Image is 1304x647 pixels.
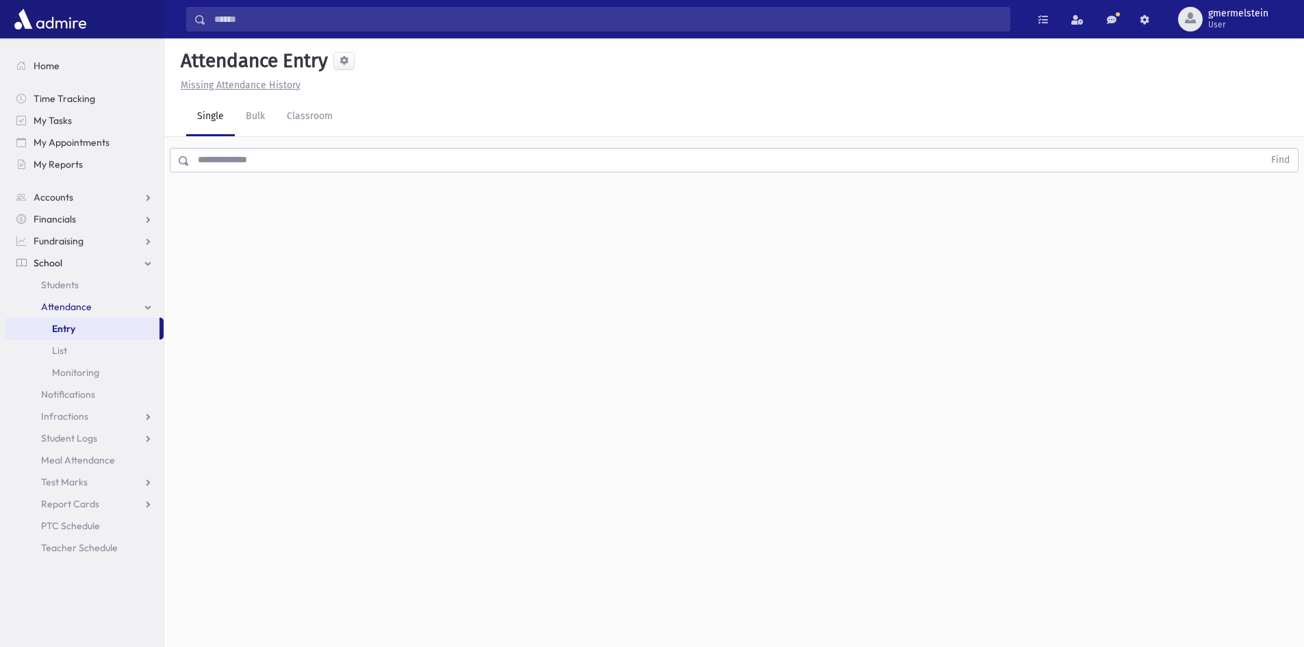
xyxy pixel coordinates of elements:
span: Accounts [34,191,73,203]
a: Time Tracking [5,88,164,110]
span: My Reports [34,158,83,170]
span: Infractions [41,410,88,422]
span: My Appointments [34,136,110,149]
span: User [1208,19,1268,30]
input: Search [206,7,1010,31]
a: Report Cards [5,493,164,515]
a: Single [186,98,235,136]
span: Attendance [41,301,92,313]
a: Notifications [5,383,164,405]
a: School [5,252,164,274]
span: Financials [34,213,76,225]
span: Home [34,60,60,72]
span: PTC Schedule [41,520,100,532]
span: Student Logs [41,432,97,444]
a: Students [5,274,164,296]
span: School [34,257,62,269]
a: PTC Schedule [5,515,164,537]
a: My Appointments [5,131,164,153]
a: My Tasks [5,110,164,131]
a: Student Logs [5,427,164,449]
a: My Reports [5,153,164,175]
span: Teacher Schedule [41,542,118,554]
span: Test Marks [41,476,88,488]
a: Monitoring [5,361,164,383]
span: Monitoring [52,366,99,379]
a: Home [5,55,164,77]
u: Missing Attendance History [181,79,301,91]
span: gmermelstein [1208,8,1268,19]
span: Students [41,279,79,291]
a: Attendance [5,296,164,318]
a: Missing Attendance History [175,79,301,91]
a: Infractions [5,405,164,427]
span: Notifications [41,388,95,401]
a: Teacher Schedule [5,537,164,559]
img: AdmirePro [11,5,90,33]
a: Meal Attendance [5,449,164,471]
span: List [52,344,67,357]
a: Accounts [5,186,164,208]
span: Time Tracking [34,92,95,105]
h5: Attendance Entry [175,49,328,73]
button: Find [1263,149,1298,172]
span: Meal Attendance [41,454,115,466]
a: Bulk [235,98,276,136]
span: Entry [52,322,75,335]
a: Classroom [276,98,344,136]
a: List [5,340,164,361]
span: My Tasks [34,114,72,127]
a: Entry [5,318,159,340]
span: Fundraising [34,235,84,247]
a: Financials [5,208,164,230]
a: Fundraising [5,230,164,252]
a: Test Marks [5,471,164,493]
span: Report Cards [41,498,99,510]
